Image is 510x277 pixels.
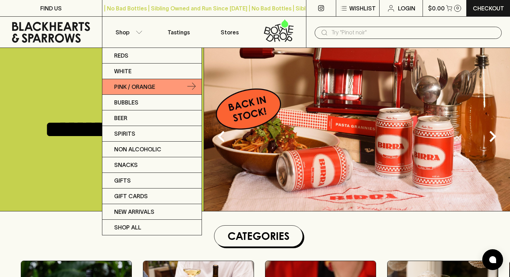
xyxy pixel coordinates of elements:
p: SHOP ALL [114,223,141,232]
a: Gifts [102,173,202,188]
a: SHOP ALL [102,220,202,235]
a: Pink / Orange [102,79,202,95]
a: Gift Cards [102,188,202,204]
p: New Arrivals [114,208,154,216]
p: Gifts [114,176,131,185]
p: Reds [114,51,128,60]
p: Beer [114,114,127,122]
a: Non Alcoholic [102,142,202,157]
a: Snacks [102,157,202,173]
a: Spirits [102,126,202,142]
p: Bubbles [114,98,138,107]
p: White [114,67,131,75]
p: Non Alcoholic [114,145,161,153]
p: Snacks [114,161,138,169]
a: Reds [102,48,202,64]
a: Bubbles [102,95,202,110]
p: Spirits [114,129,135,138]
a: White [102,64,202,79]
p: Gift Cards [114,192,148,200]
a: Beer [102,110,202,126]
a: New Arrivals [102,204,202,220]
img: bubble-icon [489,256,496,263]
p: Pink / Orange [114,83,155,91]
